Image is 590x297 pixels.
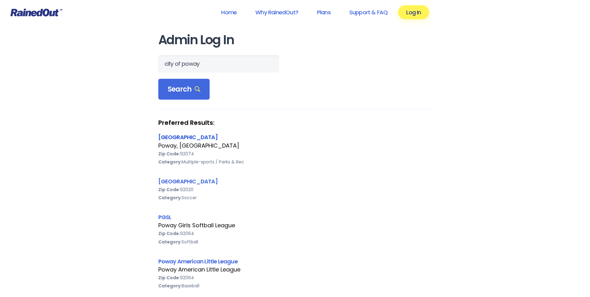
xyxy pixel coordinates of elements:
[158,177,432,186] div: [GEOGRAPHIC_DATA]
[213,5,245,19] a: Home
[158,55,279,73] input: Search Orgs…
[158,33,432,47] h1: Admin Log In
[158,229,432,238] div: 92064
[158,238,432,246] div: Softball
[158,133,218,141] a: [GEOGRAPHIC_DATA]
[158,274,432,282] div: 92064
[158,186,432,194] div: 92020
[158,159,182,165] b: Category:
[158,119,432,127] strong: Preferred Results:
[168,85,201,94] span: Search
[341,5,396,19] a: Support & FAQ
[158,257,432,266] div: Poway American Little League
[398,5,429,19] a: Log In
[158,230,180,237] b: Zip Code:
[158,79,210,100] div: Search
[158,283,182,289] b: Category:
[158,257,238,265] a: Poway American Little League
[158,221,432,229] div: Poway Girls Softball League
[158,195,182,201] b: Category:
[158,266,432,274] div: Poway American Little League
[158,282,432,290] div: Baseball
[158,194,432,202] div: Soccer
[158,213,171,221] a: PGSL
[158,177,218,185] a: [GEOGRAPHIC_DATA]
[309,5,339,19] a: Plans
[247,5,306,19] a: Why RainedOut?
[158,158,432,166] div: Multiple-sports / Parks & Rec
[158,142,432,150] div: Poway, [GEOGRAPHIC_DATA]
[158,151,180,157] b: Zip Code:
[158,213,432,221] div: PGSL
[158,275,180,281] b: Zip Code:
[158,133,432,141] div: [GEOGRAPHIC_DATA]
[158,150,432,158] div: 92074
[158,239,182,245] b: Category:
[158,186,180,193] b: Zip Code:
